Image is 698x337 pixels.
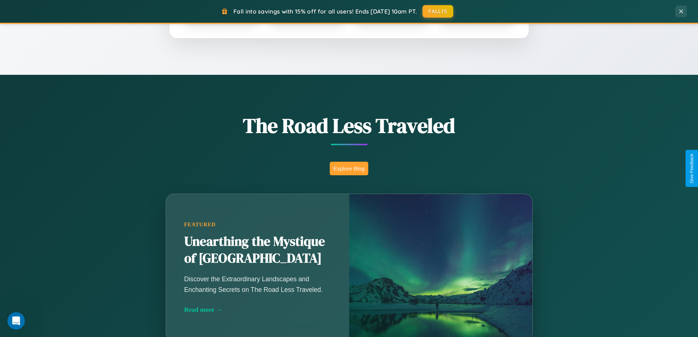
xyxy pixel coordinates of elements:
h2: Unearthing the Mystique of [GEOGRAPHIC_DATA] [184,233,331,267]
div: Featured [184,221,331,228]
h1: The Road Less Traveled [129,111,569,140]
button: FALL15 [422,5,453,18]
button: Explore Blog [330,162,368,175]
p: Discover the Extraordinary Landscapes and Enchanting Secrets on The Road Less Traveled. [184,274,331,294]
div: Read more → [184,306,331,314]
iframe: Intercom live chat [7,312,25,330]
div: Give Feedback [689,154,694,183]
span: Fall into savings with 15% off for all users! Ends [DATE] 10am PT. [233,8,417,15]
